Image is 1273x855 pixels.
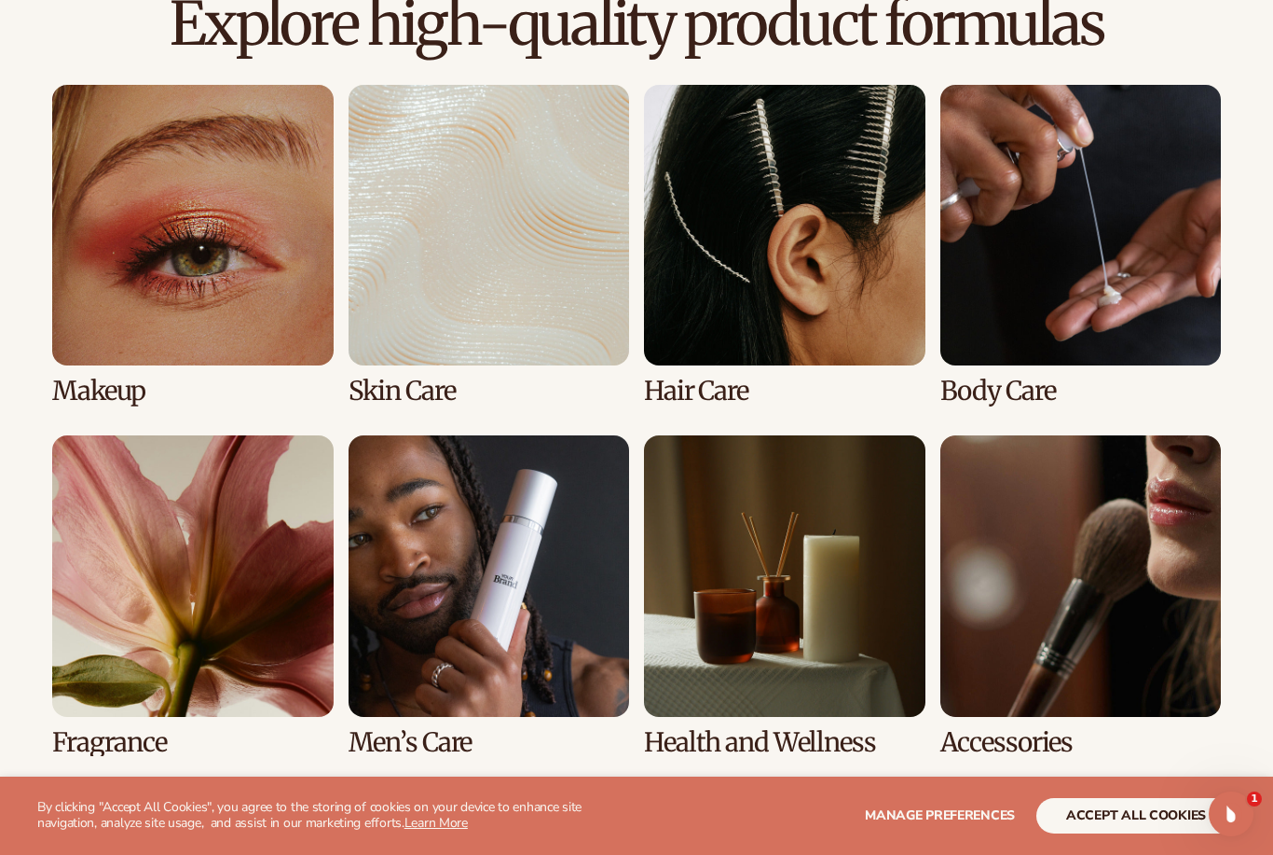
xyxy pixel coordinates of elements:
h3: Makeup [52,377,334,406]
a: Learn More [404,814,468,832]
div: 7 / 8 [644,435,925,756]
div: 4 / 8 [940,85,1222,406]
p: By clicking "Accept All Cookies", you agree to the storing of cookies on your device to enhance s... [37,800,636,832]
h3: Body Care [940,377,1222,406]
button: accept all cookies [1036,798,1236,834]
div: 8 / 8 [940,435,1222,756]
span: 1 [1247,792,1262,807]
div: 1 / 8 [52,85,334,406]
span: Manage preferences [865,807,1015,824]
div: 5 / 8 [52,435,334,756]
button: Manage preferences [865,798,1015,834]
h3: Hair Care [644,377,925,406]
div: 2 / 8 [349,85,630,406]
div: 3 / 8 [644,85,925,406]
h3: Skin Care [349,377,630,406]
div: 6 / 8 [349,435,630,756]
iframe: Intercom live chat [1209,792,1253,836]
